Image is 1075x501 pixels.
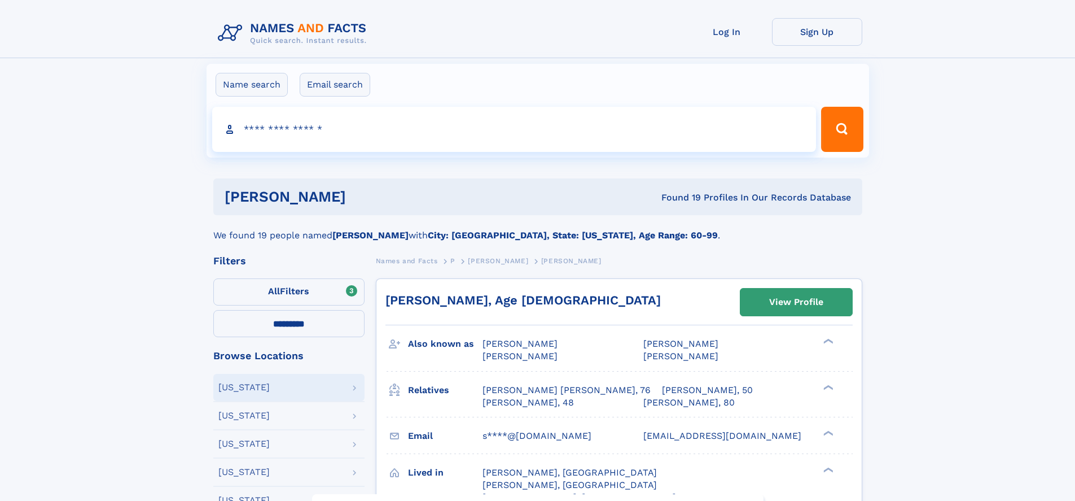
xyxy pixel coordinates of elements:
[213,18,376,49] img: Logo Names and Facts
[820,338,834,345] div: ❯
[218,439,270,448] div: [US_STATE]
[682,18,772,46] a: Log In
[482,467,657,478] span: [PERSON_NAME], [GEOGRAPHIC_DATA]
[300,73,370,97] label: Email search
[385,293,661,307] a: [PERSON_NAME], Age [DEMOGRAPHIC_DATA]
[482,338,558,349] span: [PERSON_NAME]
[482,480,657,490] span: [PERSON_NAME], [GEOGRAPHIC_DATA]
[216,73,288,97] label: Name search
[268,286,280,297] span: All
[769,289,823,315] div: View Profile
[376,254,438,268] a: Names and Facts
[450,254,455,268] a: P
[332,230,409,241] b: [PERSON_NAME]
[468,257,528,265] span: [PERSON_NAME]
[225,190,504,204] h1: [PERSON_NAME]
[408,381,482,400] h3: Relatives
[643,430,801,441] span: [EMAIL_ADDRESS][DOMAIN_NAME]
[212,107,817,152] input: search input
[820,384,834,391] div: ❯
[820,429,834,437] div: ❯
[408,463,482,482] h3: Lived in
[408,426,482,446] h3: Email
[662,384,753,397] a: [PERSON_NAME], 50
[643,397,735,409] a: [PERSON_NAME], 80
[218,468,270,477] div: [US_STATE]
[541,257,602,265] span: [PERSON_NAME]
[213,215,862,242] div: We found 19 people named with .
[468,254,528,268] a: [PERSON_NAME]
[643,338,718,349] span: [PERSON_NAME]
[482,397,574,409] a: [PERSON_NAME], 48
[428,230,718,241] b: City: [GEOGRAPHIC_DATA], State: [US_STATE], Age Range: 60-99
[482,351,558,361] span: [PERSON_NAME]
[213,256,365,266] div: Filters
[213,278,365,306] label: Filters
[503,191,851,204] div: Found 19 Profiles In Our Records Database
[218,383,270,392] div: [US_STATE]
[213,351,365,361] div: Browse Locations
[218,411,270,420] div: [US_STATE]
[482,384,651,397] a: [PERSON_NAME] [PERSON_NAME], 76
[740,289,852,316] a: View Profile
[821,107,863,152] button: Search Button
[643,351,718,361] span: [PERSON_NAME]
[450,257,455,265] span: P
[772,18,862,46] a: Sign Up
[408,334,482,354] h3: Also known as
[820,466,834,473] div: ❯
